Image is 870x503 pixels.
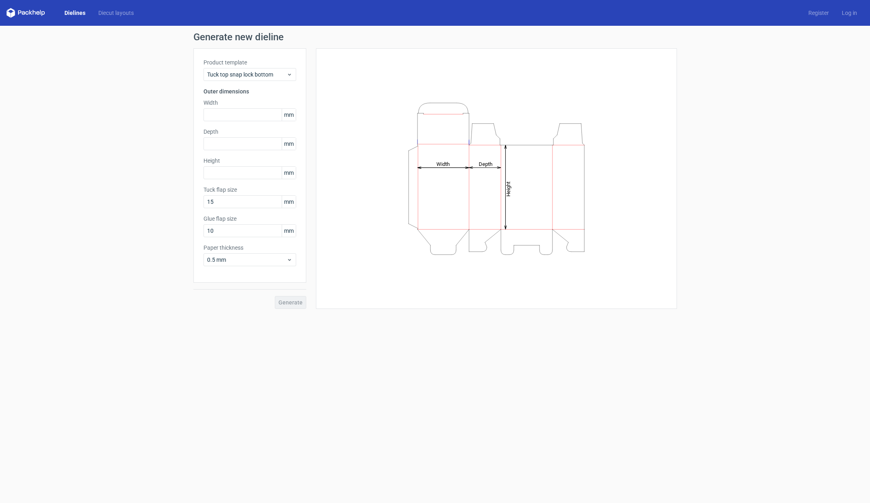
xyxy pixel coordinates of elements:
label: Width [203,99,296,107]
a: Log in [835,9,864,17]
h3: Outer dimensions [203,87,296,95]
span: 0.5 mm [207,256,287,264]
span: mm [282,225,296,237]
span: mm [282,167,296,179]
h1: Generate new dieline [193,32,677,42]
a: Dielines [58,9,92,17]
span: mm [282,196,296,208]
label: Height [203,157,296,165]
a: Diecut layouts [92,9,140,17]
span: mm [282,109,296,121]
tspan: Height [505,181,511,196]
tspan: Depth [479,161,492,167]
label: Paper thickness [203,244,296,252]
a: Register [802,9,835,17]
label: Product template [203,58,296,66]
label: Glue flap size [203,215,296,223]
label: Tuck flap size [203,186,296,194]
span: mm [282,138,296,150]
span: Tuck top snap lock bottom [207,70,287,79]
tspan: Width [436,161,449,167]
label: Depth [203,128,296,136]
